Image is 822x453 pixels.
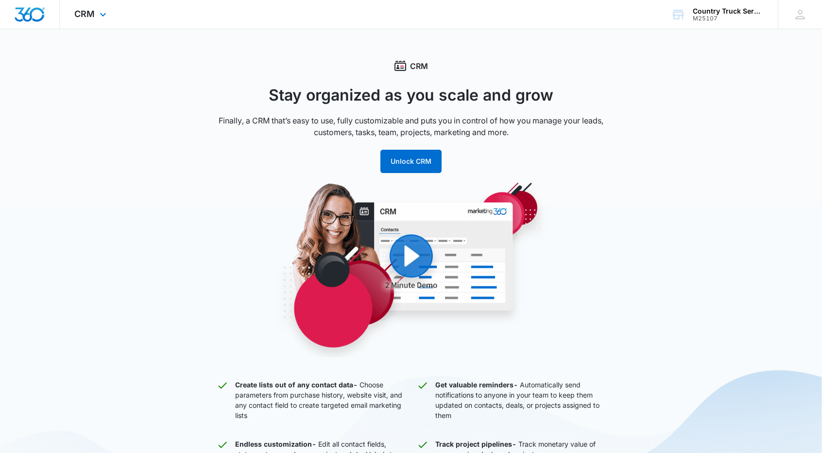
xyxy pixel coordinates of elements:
[435,380,605,420] p: Automatically send notifications to anyone in your team to keep them updated on contacts, deals, ...
[235,381,358,389] strong: Create lists out of any contact data -
[435,381,518,389] strong: Get valuable reminders -
[235,440,316,448] strong: Endless customization -
[235,380,405,420] p: Choose parameters from purchase history, website visit, and any contact field to create targeted ...
[217,84,605,107] h1: Stay organized as you scale and grow
[226,180,596,357] img: CRM
[74,9,95,19] span: CRM
[217,115,605,138] p: Finally, a CRM that’s easy to use, fully customizable and puts you in control of how you manage y...
[380,157,442,165] a: Unlock CRM
[693,7,764,15] div: account name
[693,15,764,22] div: account id
[435,440,516,448] strong: Track project pipelines -
[380,150,442,173] button: Unlock CRM
[217,60,605,72] div: CRM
